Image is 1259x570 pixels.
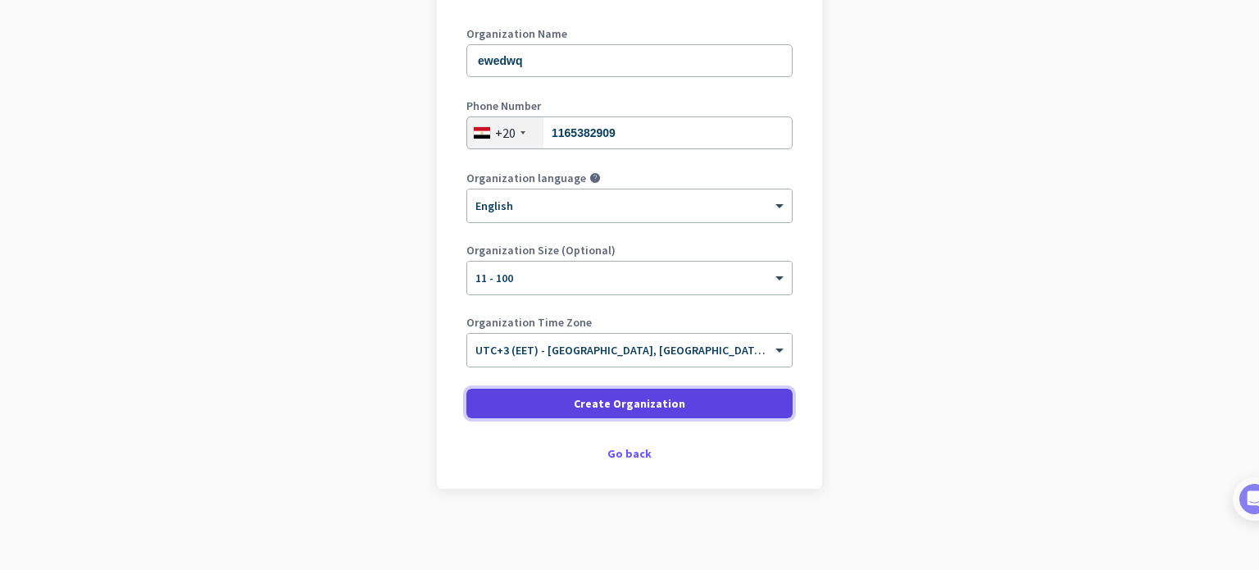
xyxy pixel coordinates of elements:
[466,448,793,459] div: Go back
[466,100,793,112] label: Phone Number
[495,125,516,141] div: +20
[466,172,586,184] label: Organization language
[466,28,793,39] label: Organization Name
[466,389,793,418] button: Create Organization
[466,44,793,77] input: What is the name of your organization?
[574,395,685,412] span: Create Organization
[466,116,793,149] input: 2 34567890
[466,317,793,328] label: Organization Time Zone
[589,172,601,184] i: help
[466,244,793,256] label: Organization Size (Optional)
